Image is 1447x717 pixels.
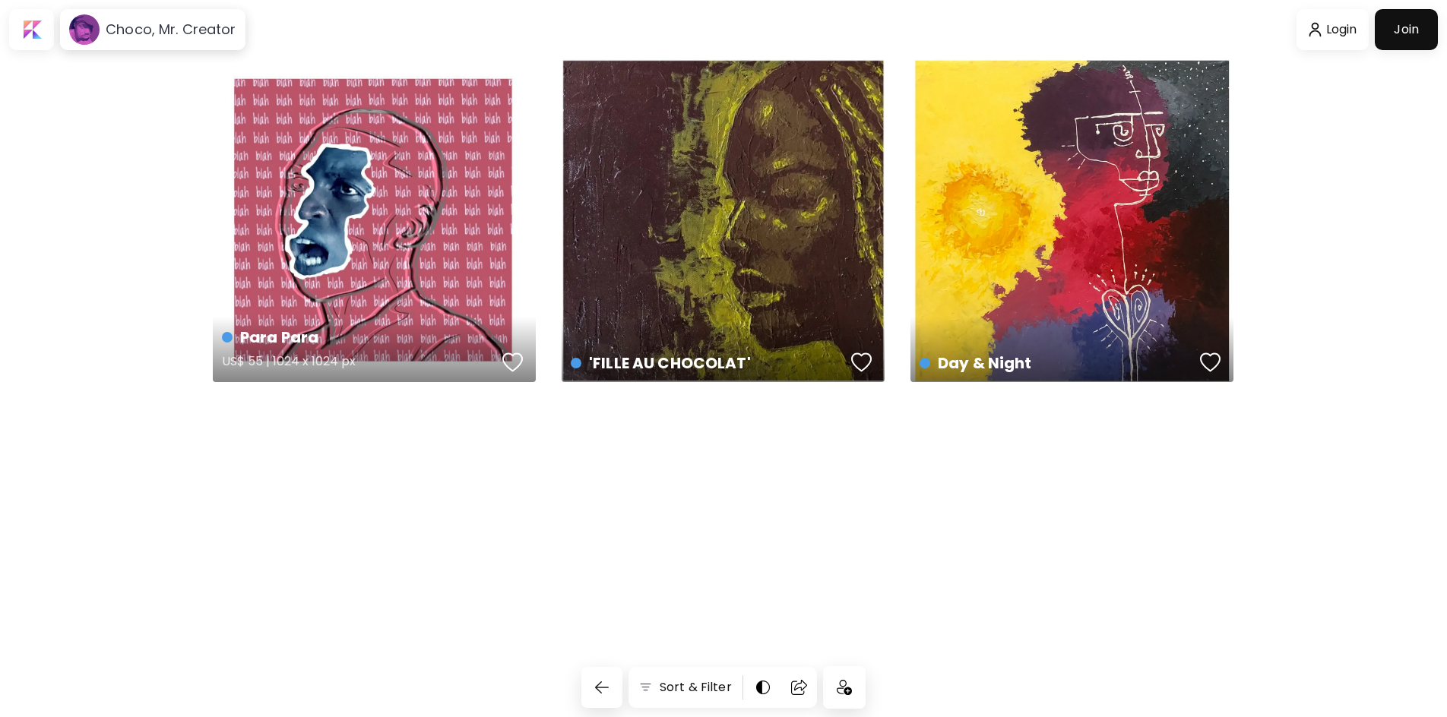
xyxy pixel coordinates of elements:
[571,352,846,374] h4: 'FILLE AU CHOCOLAT'
[920,352,1195,374] h4: Day & Night
[581,667,629,708] a: back
[106,21,236,39] h6: Choco, Mr. Creator
[562,59,885,382] a: 'FILLE AU CHOCOLAT'favoriteshttps://cdn.kaleido.art/CDN/Artwork/151806/Primary/medium.webp?update...
[222,326,497,349] h4: Para Para
[1196,347,1225,377] button: favorites
[837,680,852,695] img: icon
[660,678,732,696] h6: Sort & Filter
[499,347,527,377] button: favorites
[910,59,1233,382] a: Day & Nightfavoriteshttps://cdn.kaleido.art/CDN/Artwork/151773/Primary/medium.webp?updated=677358
[213,59,536,382] a: Para ParaUS$ 55 | 1024 x 1024 pxfavoriteshttps://cdn.kaleido.art/CDN/Artwork/151808/Primary/mediu...
[847,347,876,377] button: favorites
[222,349,497,379] h5: US$ 55 | 1024 x 1024 px
[593,678,611,696] img: back
[581,667,622,708] button: back
[1375,9,1438,50] a: Join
